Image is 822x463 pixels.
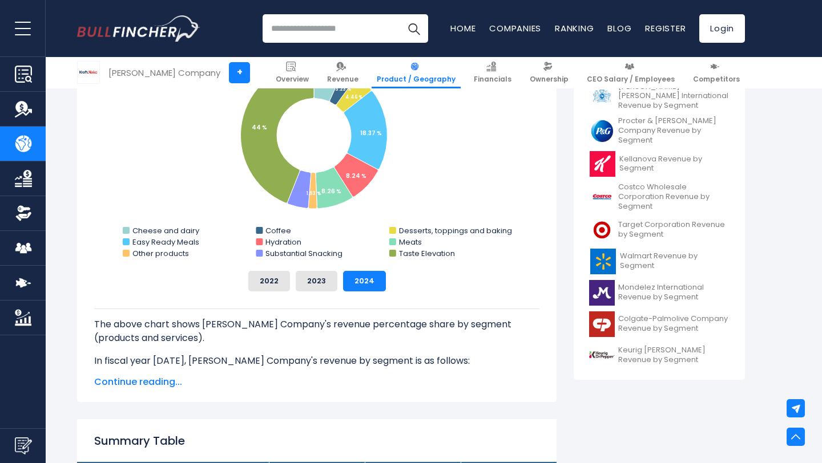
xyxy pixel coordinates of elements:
span: Continue reading... [94,375,539,389]
a: Walmart Revenue by Segment [582,246,736,277]
a: Costco Wholesale Corporation Revenue by Segment [582,180,736,214]
a: Product / Geography [372,57,461,88]
span: Overview [276,75,309,84]
button: 2024 [343,271,386,291]
img: PM logo [589,83,615,109]
a: Register [645,22,686,34]
p: In fiscal year [DATE], [PERSON_NAME] Company's revenue by segment is as follows: [94,354,539,368]
a: Financials [469,57,517,88]
tspan: 8.26 % [321,187,341,196]
text: Coffee [265,225,291,236]
span: Keurig [PERSON_NAME] Revenue by Segment [618,346,730,365]
img: Bullfincher logo [77,15,200,42]
img: KHC logo [78,62,99,83]
tspan: 4.46 % [345,94,362,100]
a: Home [450,22,476,34]
a: + [229,62,250,83]
img: TGT logo [589,217,615,243]
img: COST logo [589,184,615,210]
button: 2023 [296,271,337,291]
tspan: 3.23 % [335,86,351,92]
div: [PERSON_NAME] Company [108,66,220,79]
button: 2022 [248,271,290,291]
a: Ownership [525,57,574,88]
span: Mondelez International Revenue by Segment [618,283,730,302]
tspan: 44 % [252,123,267,132]
a: Login [699,14,745,43]
a: CEO Salary / Employees [582,57,680,88]
span: Competitors [693,75,740,84]
a: Procter & [PERSON_NAME] Company Revenue by Segment [582,113,736,148]
text: Hydration [265,237,301,247]
p: The above chart shows [PERSON_NAME] Company's revenue percentage share by segment (products and s... [94,318,539,345]
text: Other products [132,248,189,259]
img: PG logo [589,118,615,144]
svg: Kraft Heinz Company's Revenue Share by Segment [94,34,539,262]
text: Easy Ready Meals [132,237,199,247]
img: CL logo [589,311,615,337]
span: Ownership [530,75,569,84]
a: Keurig [PERSON_NAME] Revenue by Segment [582,340,736,371]
span: Target Corporation Revenue by Segment [618,220,730,239]
span: Kellanova Revenue by Segment [619,155,730,174]
a: Mondelez International Revenue by Segment [582,277,736,308]
span: Revenue [327,75,358,84]
a: Overview [271,57,314,88]
span: Procter & [PERSON_NAME] Company Revenue by Segment [618,116,730,145]
text: Desserts, toppings and baking [399,225,512,236]
a: Kellanova Revenue by Segment [582,148,736,180]
text: Taste Elevation [399,248,455,259]
h2: Summary Table [94,432,539,449]
a: Blog [607,22,631,34]
span: Costco Wholesale Corporation Revenue by Segment [618,182,730,212]
img: KDP logo [589,343,615,368]
a: Go to homepage [77,15,200,42]
a: Colgate-Palmolive Company Revenue by Segment [582,308,736,340]
span: Colgate-Palmolive Company Revenue by Segment [618,314,730,334]
img: K logo [589,151,616,177]
a: Competitors [688,57,745,88]
button: Search [400,14,428,43]
tspan: 8.24 % [346,172,366,180]
img: MDLZ logo [589,280,615,306]
text: Meats [399,237,422,247]
a: Target Corporation Revenue by Segment [582,214,736,246]
text: Substantial Snacking [265,248,342,259]
span: Financials [474,75,511,84]
tspan: 1.93 % [307,190,321,197]
span: CEO Salary / Employees [587,75,675,84]
tspan: 18.37 % [360,129,382,137]
a: [PERSON_NAME] [PERSON_NAME] International Revenue by Segment [582,79,736,114]
span: Product / Geography [377,75,456,84]
span: Walmart Revenue by Segment [620,251,730,271]
a: Companies [489,22,541,34]
a: Revenue [322,57,364,88]
img: Ownership [15,205,32,222]
text: Cheese and dairy [132,225,200,236]
span: [PERSON_NAME] [PERSON_NAME] International Revenue by Segment [618,82,730,111]
a: Ranking [555,22,594,34]
img: WMT logo [589,249,616,274]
